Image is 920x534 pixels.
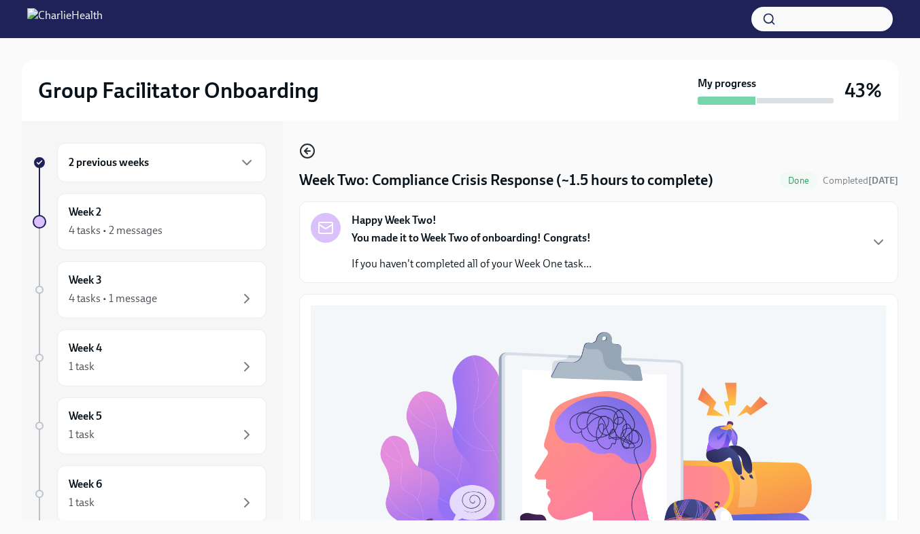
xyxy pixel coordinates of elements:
strong: You made it to Week Two of onboarding! Congrats! [352,231,591,244]
div: 1 task [69,495,95,510]
strong: My progress [698,76,756,91]
span: Completed [823,175,898,186]
h6: 2 previous weeks [69,155,149,170]
h6: Week 6 [69,477,102,492]
div: 4 tasks • 2 messages [69,223,163,238]
div: 1 task [69,427,95,442]
img: CharlieHealth [27,8,103,30]
h6: Week 5 [69,409,102,424]
a: Week 24 tasks • 2 messages [33,193,267,250]
a: Week 41 task [33,329,267,386]
a: Week 51 task [33,397,267,454]
h3: 43% [845,78,882,103]
h2: Group Facilitator Onboarding [38,77,319,104]
div: 1 task [69,359,95,374]
a: Week 61 task [33,465,267,522]
strong: [DATE] [868,175,898,186]
p: If you haven't completed all of your Week One task... [352,256,592,271]
strong: Happy Week Two! [352,213,437,228]
h6: Week 2 [69,205,101,220]
h6: Week 4 [69,341,102,356]
div: 2 previous weeks [57,143,267,182]
span: Done [780,176,817,186]
a: Week 34 tasks • 1 message [33,261,267,318]
span: October 9th, 2025 20:38 [823,174,898,187]
h6: Week 3 [69,273,102,288]
h4: Week Two: Compliance Crisis Response (~1.5 hours to complete) [299,170,713,190]
div: 4 tasks • 1 message [69,291,157,306]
